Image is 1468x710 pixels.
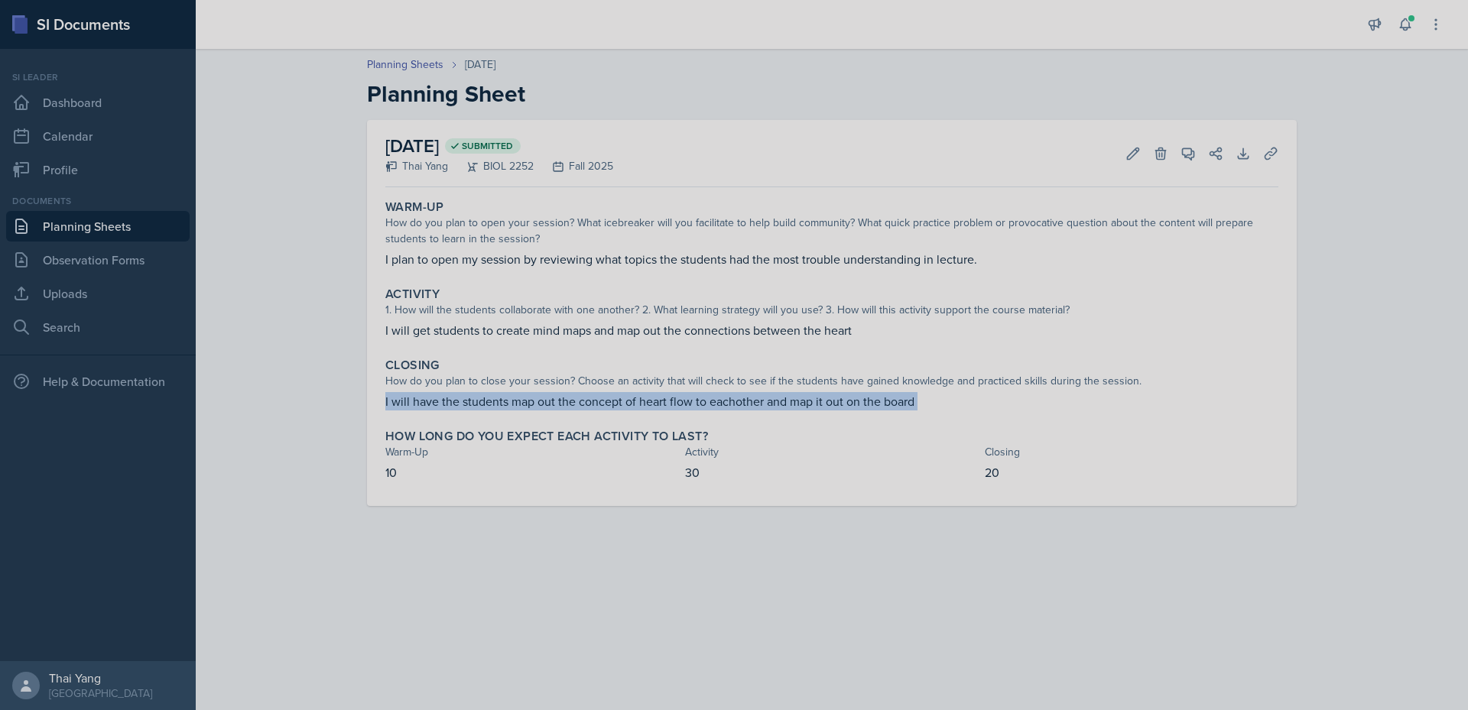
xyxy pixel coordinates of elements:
[462,140,513,152] span: Submitted
[367,80,1297,108] h2: Planning Sheet
[385,132,613,160] h2: [DATE]
[49,686,152,701] div: [GEOGRAPHIC_DATA]
[6,278,190,309] a: Uploads
[385,392,1278,410] p: I will have the students map out the concept of heart flow to eachother and map it out on the board
[385,215,1278,247] div: How do you plan to open your session? What icebreaker will you facilitate to help build community...
[6,211,190,242] a: Planning Sheets
[6,70,190,84] div: Si leader
[385,463,679,481] p: 10
[385,373,1278,389] div: How do you plan to close your session? Choose an activity that will check to see if the students ...
[448,158,534,174] div: BIOL 2252
[465,57,495,73] div: [DATE]
[685,444,979,460] div: Activity
[385,199,444,215] label: Warm-Up
[6,245,190,275] a: Observation Forms
[6,121,190,151] a: Calendar
[534,158,613,174] div: Fall 2025
[6,154,190,185] a: Profile
[385,429,708,444] label: How long do you expect each activity to last?
[6,312,190,342] a: Search
[6,366,190,397] div: Help & Documentation
[367,57,443,73] a: Planning Sheets
[385,250,1278,268] p: I plan to open my session by reviewing what topics the students had the most trouble understandin...
[385,321,1278,339] p: I will get students to create mind maps and map out the connections between the heart
[985,463,1278,481] p: 20
[385,302,1278,318] div: 1. How will the students collaborate with one another? 2. What learning strategy will you use? 3....
[385,444,679,460] div: Warm-Up
[6,87,190,118] a: Dashboard
[385,358,440,373] label: Closing
[49,670,152,686] div: Thai Yang
[385,158,448,174] div: Thai Yang
[685,463,979,481] p: 30
[6,194,190,208] div: Documents
[385,287,440,302] label: Activity
[985,444,1278,460] div: Closing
